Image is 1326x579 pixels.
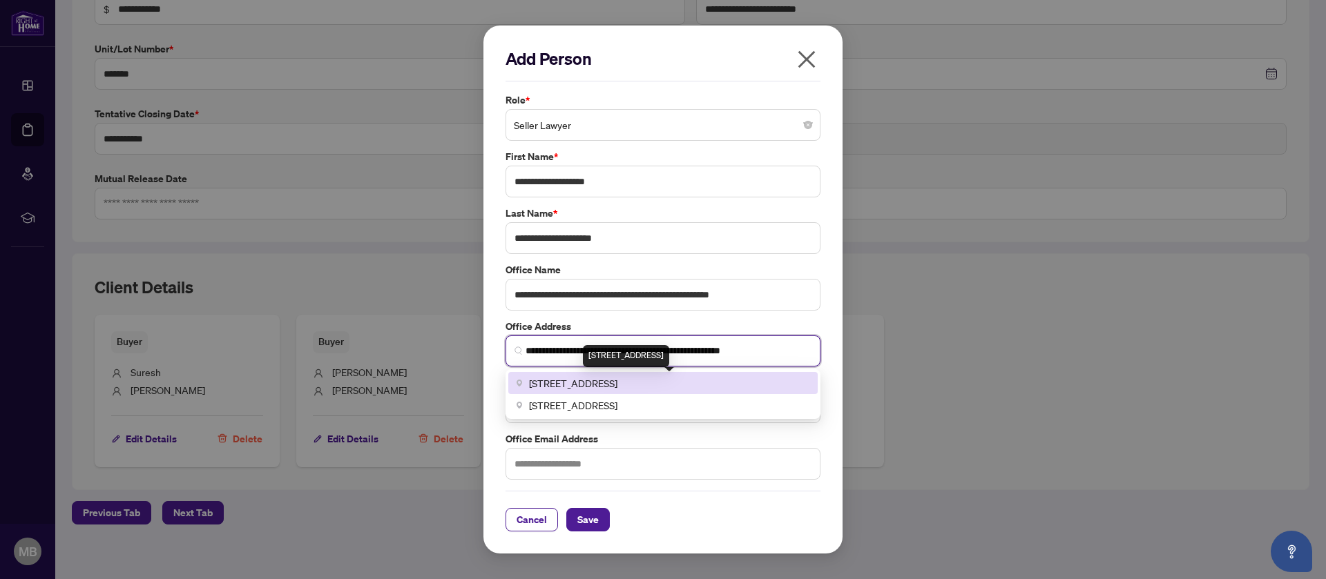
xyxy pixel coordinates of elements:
[506,149,820,164] label: First Name
[506,508,558,531] button: Cancel
[506,92,820,108] label: Role
[529,398,617,413] span: [STREET_ADDRESS]
[529,375,617,391] span: [STREET_ADDRESS]
[566,508,610,531] button: Save
[514,112,812,138] span: Seller Lawyer
[796,48,818,70] span: close
[506,48,820,70] h2: Add Person
[804,121,812,129] span: close-circle
[506,319,820,334] label: Office Address
[506,262,820,277] label: Office Name
[1271,531,1312,572] button: Open asap
[515,346,523,355] img: search_icon
[583,345,669,367] div: [STREET_ADDRESS]
[577,509,599,531] span: Save
[506,206,820,221] label: Last Name
[517,509,547,531] span: Cancel
[506,431,820,446] label: Office Email Address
